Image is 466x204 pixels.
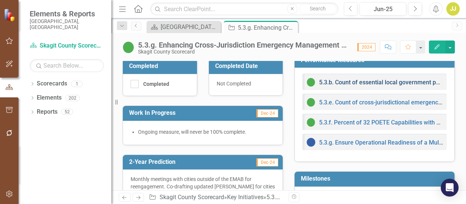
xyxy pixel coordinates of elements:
input: Search Below... [30,59,104,72]
div: 5.3.g. Enhancing Cross-Jurisdiction Emergency Management Collaboration [266,194,462,201]
a: Key Initiatives [227,194,263,201]
div: 5.3.g. Enhancing Cross-Jurisdiction Emergency Management Collaboration [138,41,350,49]
div: 1 [71,81,83,87]
img: On Target [122,41,134,53]
a: Skagit County Scorecard [160,194,224,201]
img: No Information [306,138,315,147]
span: 2024 [357,43,375,51]
button: JJ [446,2,460,16]
small: [GEOGRAPHIC_DATA], [GEOGRAPHIC_DATA] [30,18,104,30]
img: On Target [306,78,315,87]
img: On Target [306,118,315,127]
img: ClearPoint Strategy [4,9,17,22]
h3: 2-Year Prediction [129,159,230,165]
h3: Completed [129,63,193,69]
a: [GEOGRAPHIC_DATA] Page [148,22,219,32]
h3: Work In Progress [129,110,230,116]
div: Not Completed [209,74,283,95]
button: Search [299,4,337,14]
a: Scorecards [37,80,67,88]
p: Monthly meetings with cities outside of the EMAB for reengagement. Co-drafting updated [PERSON_NA... [131,175,275,198]
div: [GEOGRAPHIC_DATA] Page [161,22,219,32]
h3: Completed Date [215,63,279,69]
a: Reports [37,108,58,116]
span: Dec-24 [256,109,278,117]
div: 202 [65,95,80,101]
li: Ongoing measure, will never be 100% complete. [138,128,275,136]
div: 5.3.g. Enhancing Cross-Jurisdiction Emergency Management Collaboration [238,23,296,32]
div: Jun-25 [362,5,404,14]
input: Search ClearPoint... [150,3,338,16]
div: 52 [61,109,73,115]
span: Dec-24 [256,158,278,166]
span: Elements & Reports [30,9,104,18]
h3: Milestones [301,175,451,182]
div: » » [149,193,283,202]
img: On Target [306,98,315,107]
h3: Performance Measures [301,57,451,64]
div: Skagit County Scorecard [138,49,350,55]
a: Elements [37,94,62,102]
div: Open Intercom Messenger [441,179,459,197]
button: Jun-25 [360,2,406,16]
a: Skagit County Scorecard [30,42,104,50]
span: Search [310,6,326,12]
